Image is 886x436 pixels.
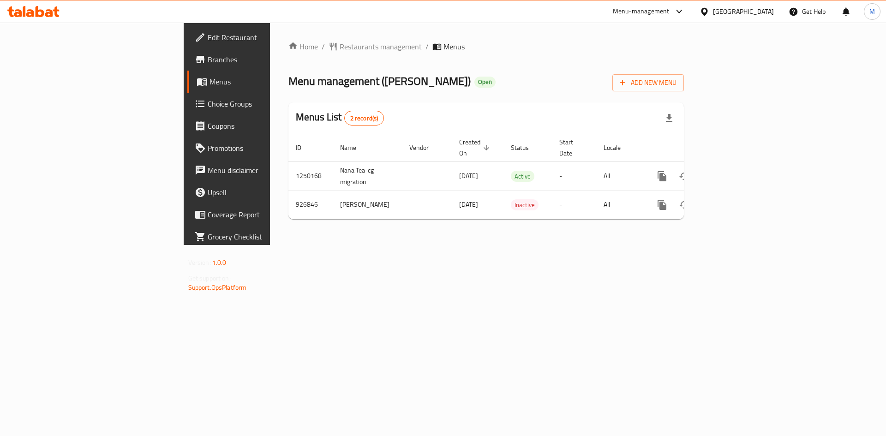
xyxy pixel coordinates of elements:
a: Restaurants management [329,41,422,52]
th: Actions [644,134,747,162]
a: Support.OpsPlatform [188,281,247,293]
span: Edit Restaurant [208,32,324,43]
a: Coupons [187,115,332,137]
span: Status [511,142,541,153]
button: Change Status [673,165,695,187]
span: 1.0.0 [212,257,227,269]
span: Locale [604,142,633,153]
table: enhanced table [288,134,747,219]
button: Change Status [673,194,695,216]
h2: Menus List [296,110,384,125]
span: Choice Groups [208,98,324,109]
span: Restaurants management [340,41,422,52]
span: Branches [208,54,324,65]
span: M [869,6,875,17]
td: All [596,161,644,191]
span: Coupons [208,120,324,131]
span: Get support on: [188,272,231,284]
span: [DATE] [459,170,478,182]
div: Total records count [344,111,384,125]
td: [PERSON_NAME] [333,191,402,219]
span: Active [511,171,534,182]
span: Grocery Checklist [208,231,324,242]
a: Promotions [187,137,332,159]
span: ID [296,142,313,153]
a: Grocery Checklist [187,226,332,248]
a: Upsell [187,181,332,203]
span: [DATE] [459,198,478,210]
span: Add New Menu [620,77,676,89]
div: Inactive [511,199,539,210]
a: Choice Groups [187,93,332,115]
button: more [651,165,673,187]
td: - [552,191,596,219]
div: Open [474,77,496,88]
span: Menu management ( [PERSON_NAME] ) [288,71,471,91]
span: Vendor [409,142,441,153]
td: All [596,191,644,219]
li: / [425,41,429,52]
div: Export file [658,107,680,129]
a: Branches [187,48,332,71]
span: 2 record(s) [345,114,384,123]
td: Nana Tea-cg migration [333,161,402,191]
span: Open [474,78,496,86]
button: more [651,194,673,216]
span: Created On [459,137,492,159]
span: Menu disclaimer [208,165,324,176]
td: - [552,161,596,191]
div: Menu-management [613,6,670,17]
nav: breadcrumb [288,41,684,52]
span: Version: [188,257,211,269]
span: Start Date [559,137,585,159]
button: Add New Menu [612,74,684,91]
span: Inactive [511,200,539,210]
span: Name [340,142,368,153]
a: Coverage Report [187,203,332,226]
span: Menus [210,76,324,87]
div: [GEOGRAPHIC_DATA] [713,6,774,17]
span: Menus [443,41,465,52]
a: Edit Restaurant [187,26,332,48]
span: Upsell [208,187,324,198]
a: Menus [187,71,332,93]
span: Coverage Report [208,209,324,220]
a: Menu disclaimer [187,159,332,181]
span: Promotions [208,143,324,154]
